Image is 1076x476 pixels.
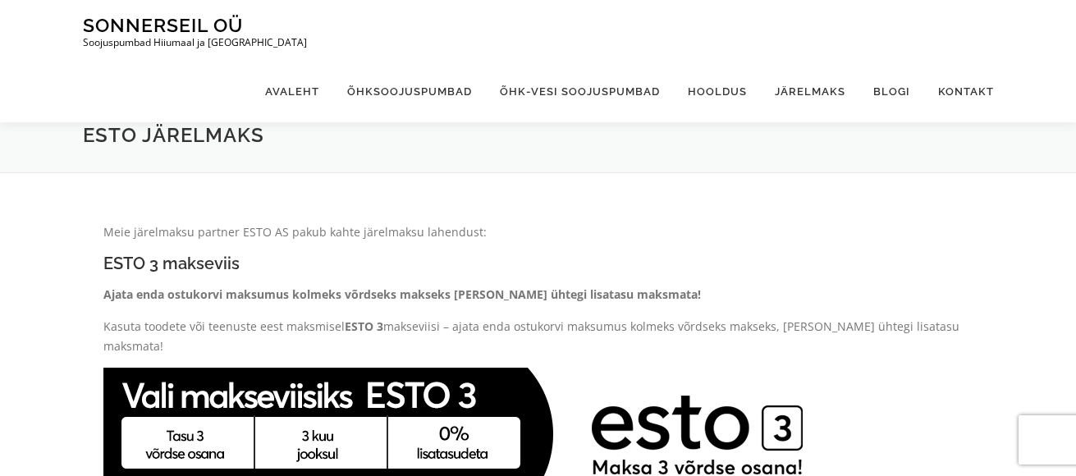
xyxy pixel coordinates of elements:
[761,61,859,122] a: Järelmaks
[345,318,383,334] strong: ESTO 3
[333,61,486,122] a: Õhksoojuspumbad
[486,61,674,122] a: Õhk-vesi soojuspumbad
[859,61,924,122] a: Blogi
[83,122,994,148] h1: ESTO järelmaks
[103,286,701,302] strong: Ajata enda ostukorvi maksumus kolmeks võrdseks makseks [PERSON_NAME] ühtegi lisatasu maksmata!
[924,61,994,122] a: Kontakt
[674,61,761,122] a: Hooldus
[83,37,307,48] p: Soojuspumbad Hiiumaal ja [GEOGRAPHIC_DATA]
[103,222,973,242] p: Meie järelmaksu partner ESTO AS pakub kahte järelmaksu lahendust:
[103,254,973,272] h3: ESTO 3 makseviis
[251,61,333,122] a: Avaleht
[103,317,973,356] p: Kasuta toodete või teenuste eest maksmisel makseviisi – ajata enda ostukorvi maksumus kolmeks võr...
[83,14,243,36] a: Sonnerseil OÜ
